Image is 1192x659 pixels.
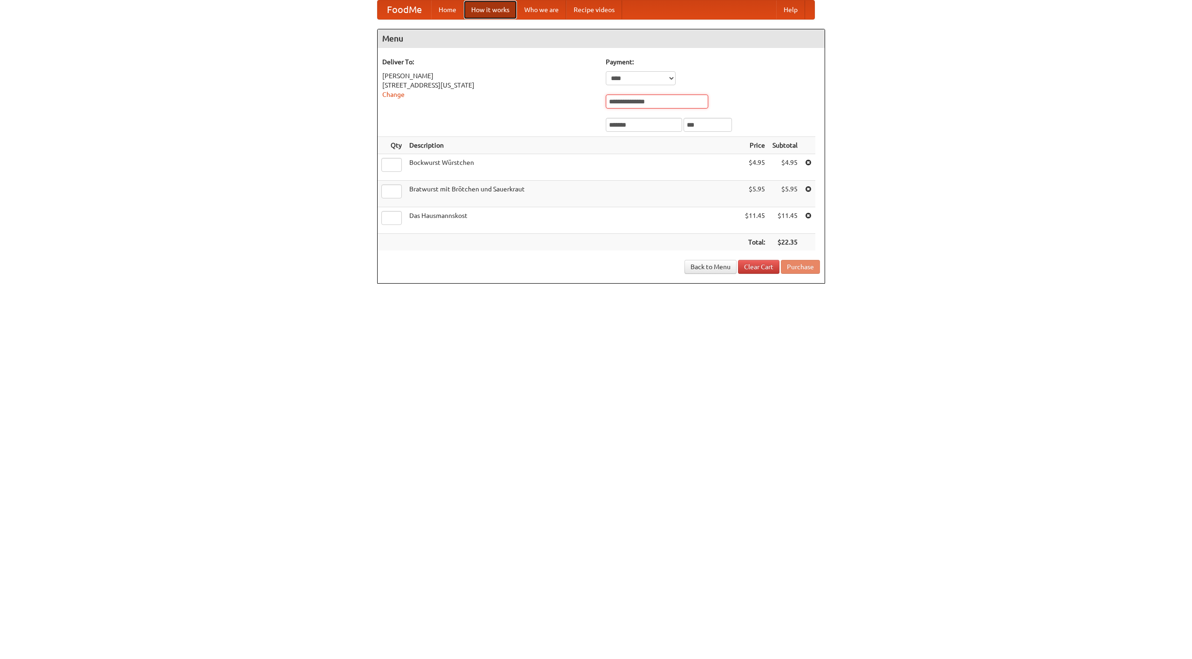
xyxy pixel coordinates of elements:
[406,207,741,234] td: Das Hausmannskost
[741,137,769,154] th: Price
[378,29,825,48] h4: Menu
[378,137,406,154] th: Qty
[406,137,741,154] th: Description
[769,137,801,154] th: Subtotal
[382,81,596,90] div: [STREET_ADDRESS][US_STATE]
[566,0,622,19] a: Recipe videos
[464,0,517,19] a: How it works
[741,234,769,251] th: Total:
[606,57,820,67] h5: Payment:
[378,0,431,19] a: FoodMe
[431,0,464,19] a: Home
[382,57,596,67] h5: Deliver To:
[406,181,741,207] td: Bratwurst mit Brötchen und Sauerkraut
[769,154,801,181] td: $4.95
[738,260,779,274] a: Clear Cart
[741,154,769,181] td: $4.95
[741,207,769,234] td: $11.45
[769,207,801,234] td: $11.45
[769,181,801,207] td: $5.95
[769,234,801,251] th: $22.35
[382,71,596,81] div: [PERSON_NAME]
[781,260,820,274] button: Purchase
[776,0,805,19] a: Help
[406,154,741,181] td: Bockwurst Würstchen
[741,181,769,207] td: $5.95
[382,91,405,98] a: Change
[684,260,737,274] a: Back to Menu
[517,0,566,19] a: Who we are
